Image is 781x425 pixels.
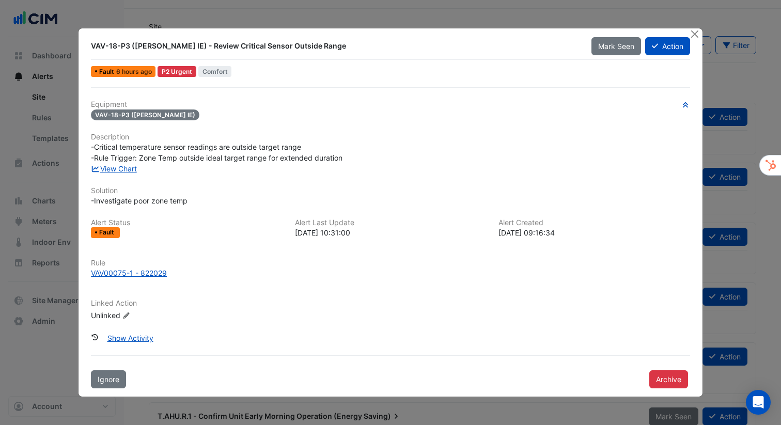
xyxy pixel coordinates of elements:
[91,259,690,267] h6: Rule
[91,309,215,320] div: Unlinked
[649,370,688,388] button: Archive
[198,66,232,77] span: Comfort
[99,229,116,235] span: Fault
[91,267,167,278] div: VAV00075-1 - 822029
[591,37,641,55] button: Mark Seen
[91,100,690,109] h6: Equipment
[498,218,690,227] h6: Alert Created
[91,133,690,141] h6: Description
[746,390,771,415] div: Open Intercom Messenger
[158,66,196,77] div: P2 Urgent
[91,196,188,205] span: -Investigate poor zone temp
[91,109,199,120] span: VAV-18-P3 ([PERSON_NAME] IE)
[98,375,119,384] span: Ignore
[91,299,690,308] h6: Linked Action
[91,267,690,278] a: VAV00075-1 - 822029
[295,218,487,227] h6: Alert Last Update
[91,370,126,388] button: Ignore
[101,329,160,347] button: Show Activity
[122,311,130,319] fa-icon: Edit Linked Action
[598,42,634,51] span: Mark Seen
[690,28,700,39] button: Close
[91,164,137,173] a: View Chart
[645,37,690,55] button: Action
[99,69,116,75] span: Fault
[91,186,690,195] h6: Solution
[91,218,283,227] h6: Alert Status
[116,68,152,75] span: Wed 20-Aug-2025 10:31 AEST
[91,143,342,162] span: -Critical temperature sensor readings are outside target range -Rule Trigger: Zone Temp outside i...
[295,227,487,238] div: [DATE] 10:31:00
[498,227,690,238] div: [DATE] 09:16:34
[91,41,579,51] div: VAV-18-P3 ([PERSON_NAME] IE) - Review Critical Sensor Outside Range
